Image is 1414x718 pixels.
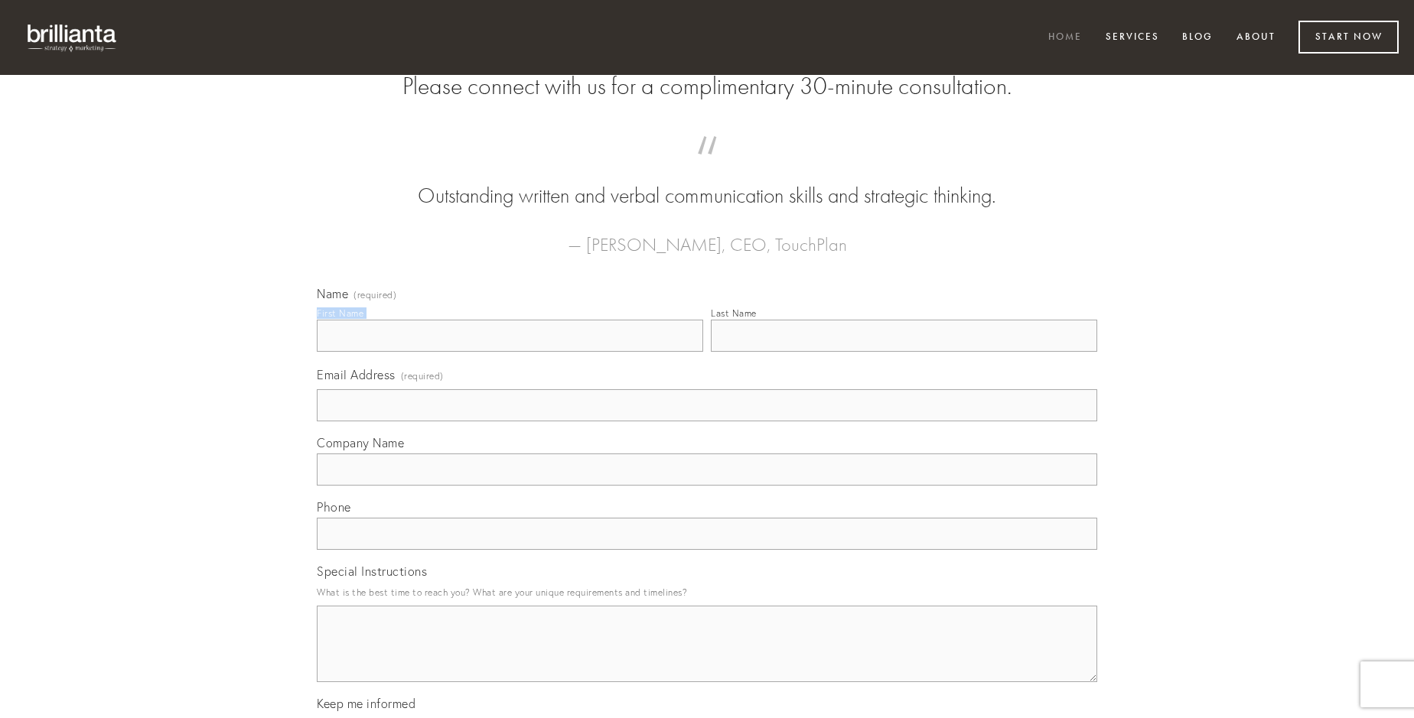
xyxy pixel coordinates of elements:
p: What is the best time to reach you? What are your unique requirements and timelines? [317,582,1097,603]
span: Phone [317,499,351,515]
a: Services [1096,25,1169,50]
span: Email Address [317,367,396,382]
span: “ [341,151,1073,181]
a: Blog [1172,25,1223,50]
blockquote: Outstanding written and verbal communication skills and strategic thinking. [341,151,1073,211]
span: Company Name [317,435,404,450]
div: Last Name [711,307,757,319]
span: Keep me informed [317,696,415,711]
img: brillianta - research, strategy, marketing [15,15,130,60]
a: About [1227,25,1285,50]
span: Special Instructions [317,564,427,579]
h2: Please connect with us for a complimentary 30-minute consultation. [317,72,1097,101]
a: Start Now [1298,21,1399,54]
span: (required) [353,291,396,300]
span: Name [317,286,348,301]
span: (required) [401,365,444,386]
div: First Name [317,307,363,319]
a: Home [1038,25,1092,50]
figcaption: — [PERSON_NAME], CEO, TouchPlan [341,211,1073,260]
